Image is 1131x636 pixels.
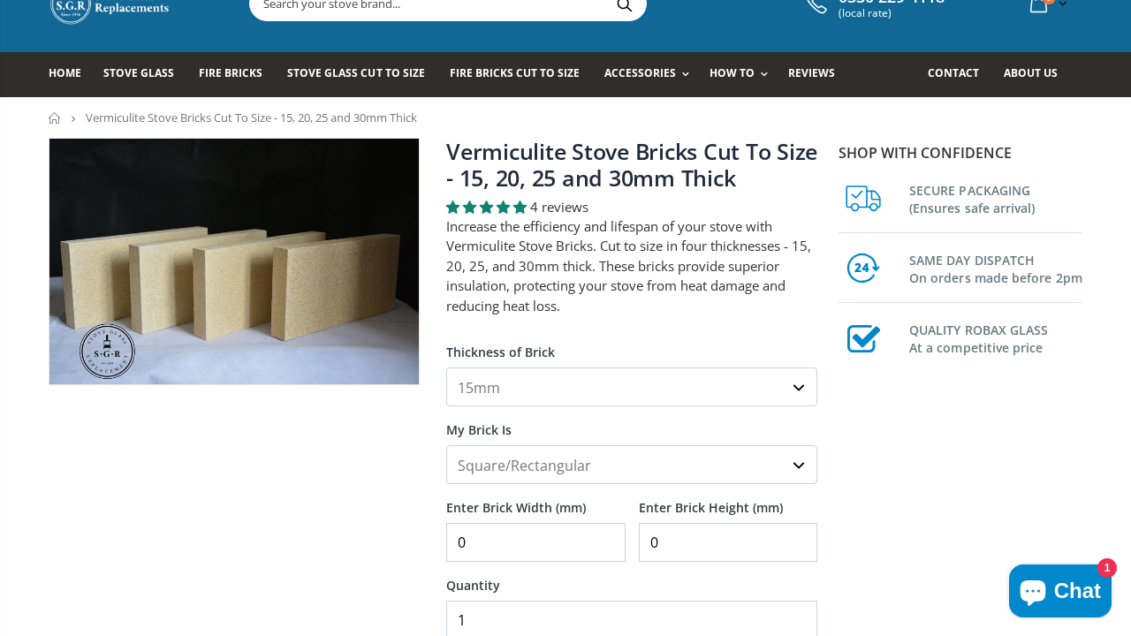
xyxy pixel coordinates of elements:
[446,562,817,594] label: Quantity
[909,318,1082,357] h3: QUALITY ROBAX GLASS At a competitive price
[446,136,817,193] a: Vermiculite Stove Bricks Cut To Size - 15, 20, 25 and 30mm Thick
[199,65,262,80] span: Fire Bricks
[839,7,945,19] span: (local rate)
[49,65,81,80] span: Home
[446,216,817,316] p: Increase the efficiency and lifespan of your stove with Vermiculite Stove Bricks. Cut to size in ...
[1004,65,1058,80] span: About us
[710,65,755,80] span: How To
[1004,52,1071,97] a: About us
[49,139,419,384] img: 4_fire_bricks_70eb2ac5-0efe-43c4-b3f7-1322dae441b2_800x_crop_center.jpeg
[710,52,777,97] a: How To
[103,52,187,97] a: Stove Glass
[287,65,424,80] span: Stove Glass Cut To Size
[928,52,992,97] a: Contact
[49,52,95,97] a: Home
[287,52,437,97] a: Stove Glass Cut To Size
[788,52,848,97] a: Reviews
[450,52,593,97] a: Fire Bricks Cut To Size
[103,65,174,80] span: Stove Glass
[446,406,817,438] label: My Brick Is
[530,198,588,216] span: 4 reviews
[639,484,818,516] label: Enter Brick Height (mm)
[1004,564,1117,622] inbox-online-store-chat: Shopify online store chat
[450,65,580,80] span: Fire Bricks Cut To Size
[199,52,276,97] a: Fire Bricks
[446,198,530,216] span: 4.75 stars
[909,248,1082,287] h3: SAME DAY DISPATCH On orders made before 2pm
[839,142,1082,163] p: Shop with confidence
[928,65,979,80] span: Contact
[49,112,62,124] a: Home
[604,65,676,80] span: Accessories
[788,65,835,80] span: Reviews
[446,484,626,516] label: Enter Brick Width (mm)
[86,110,417,125] span: Vermiculite Stove Bricks Cut To Size - 15, 20, 25 and 30mm Thick
[909,178,1082,217] h3: SECURE PACKAGING (Ensures safe arrival)
[446,329,817,360] label: Thickness of Brick
[604,52,698,97] a: Accessories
